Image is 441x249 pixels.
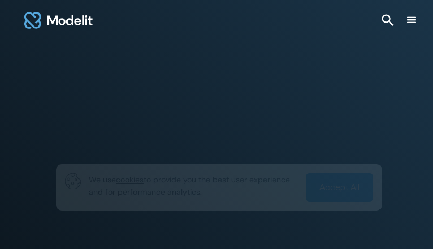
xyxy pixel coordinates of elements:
div: menu [405,14,418,27]
a: home [23,7,94,34]
img: modelit logo [23,7,94,34]
a: Accept All [306,173,373,202]
span: cookies [116,174,144,185]
p: We use to provide you the best user experience and for performance analytics. [89,173,298,198]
